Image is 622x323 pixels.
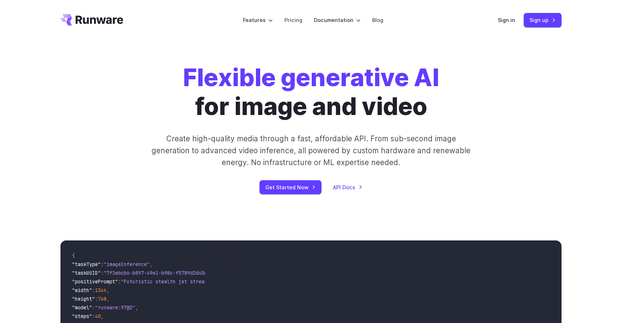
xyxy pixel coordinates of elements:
span: : [92,304,95,311]
h1: for image and video [183,63,439,121]
span: , [107,296,109,302]
span: : [101,270,104,276]
span: : [101,261,104,267]
span: 768 [98,296,107,302]
a: Pricing [284,16,302,24]
span: "taskUUID" [72,270,101,276]
span: "width" [72,287,92,293]
span: , [107,287,109,293]
strong: Flexible generative AI [183,63,439,92]
a: Blog [372,16,383,24]
span: : [92,287,95,293]
p: Create high-quality media through a fast, affordable API. From sub-second image generation to adv... [151,133,472,169]
span: "runware:97@2" [95,304,135,311]
span: , [135,304,138,311]
a: Sign in [498,16,515,24]
span: "height" [72,296,95,302]
span: : [92,313,95,319]
span: : [95,296,98,302]
span: , [150,261,153,267]
a: Get Started Now [260,180,321,194]
span: "Futuristic stealth jet streaking through a neon-lit cityscape with glowing purple exhaust" [121,278,383,285]
span: : [118,278,121,285]
span: { [72,252,75,259]
span: "model" [72,304,92,311]
span: , [101,313,104,319]
span: "7f3ebcb6-b897-49e1-b98c-f5789d2d40d7" [104,270,213,276]
span: "taskType" [72,261,101,267]
span: "steps" [72,313,92,319]
label: Documentation [314,16,361,24]
span: "imageInference" [104,261,150,267]
span: "positivePrompt" [72,278,118,285]
a: Sign up [524,13,562,27]
span: 1344 [95,287,107,293]
label: Features [243,16,273,24]
a: Go to / [60,14,123,26]
a: API Docs [333,183,362,191]
span: 40 [95,313,101,319]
